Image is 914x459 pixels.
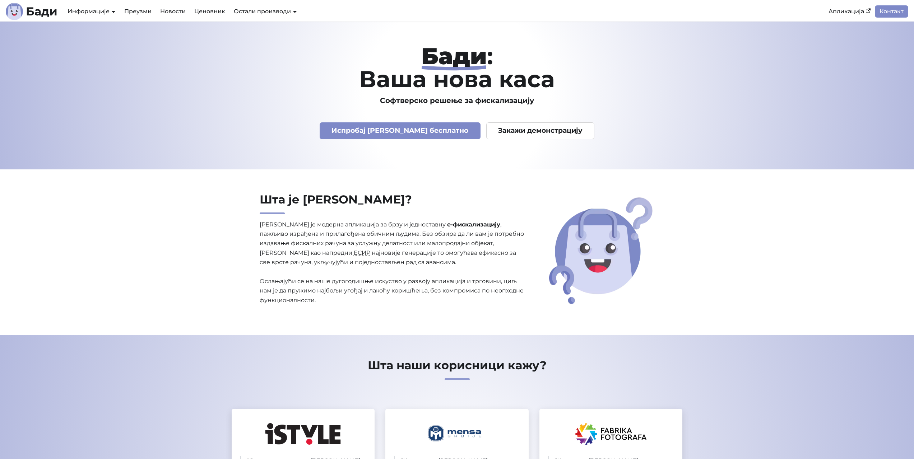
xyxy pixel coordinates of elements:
img: iStyle logo [265,423,341,445]
a: Преузми [120,5,156,18]
img: Шта је Бади? [547,195,655,306]
a: Новости [156,5,190,18]
h2: Шта наши корисници кажу? [226,358,688,380]
b: Бади [26,6,57,17]
a: Апликација [824,5,875,18]
img: Менса Србије logo [426,423,488,445]
a: Контакт [875,5,908,18]
abbr: Електронски систем за издавање рачуна [354,249,370,256]
h3: Софтверско решење за фискализацију [226,96,688,105]
strong: е-фискализацију [447,221,500,228]
strong: Бади [421,42,487,70]
a: Испробај [PERSON_NAME] бесплатно [320,122,481,139]
h1: : Ваша нова каса [226,45,688,90]
h2: Шта је [PERSON_NAME]? [260,192,525,214]
p: [PERSON_NAME] је модерна апликација за брзу и једноставну , пажљиво израђена и прилагођена обични... [260,220,525,305]
a: ЛогоБади [6,3,57,20]
img: Фабрика Фотографа logo [575,423,646,445]
img: Лого [6,3,23,20]
a: Остали производи [234,8,297,15]
a: Закажи демонстрацију [486,122,595,139]
a: Ценовник [190,5,229,18]
a: Информације [68,8,116,15]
